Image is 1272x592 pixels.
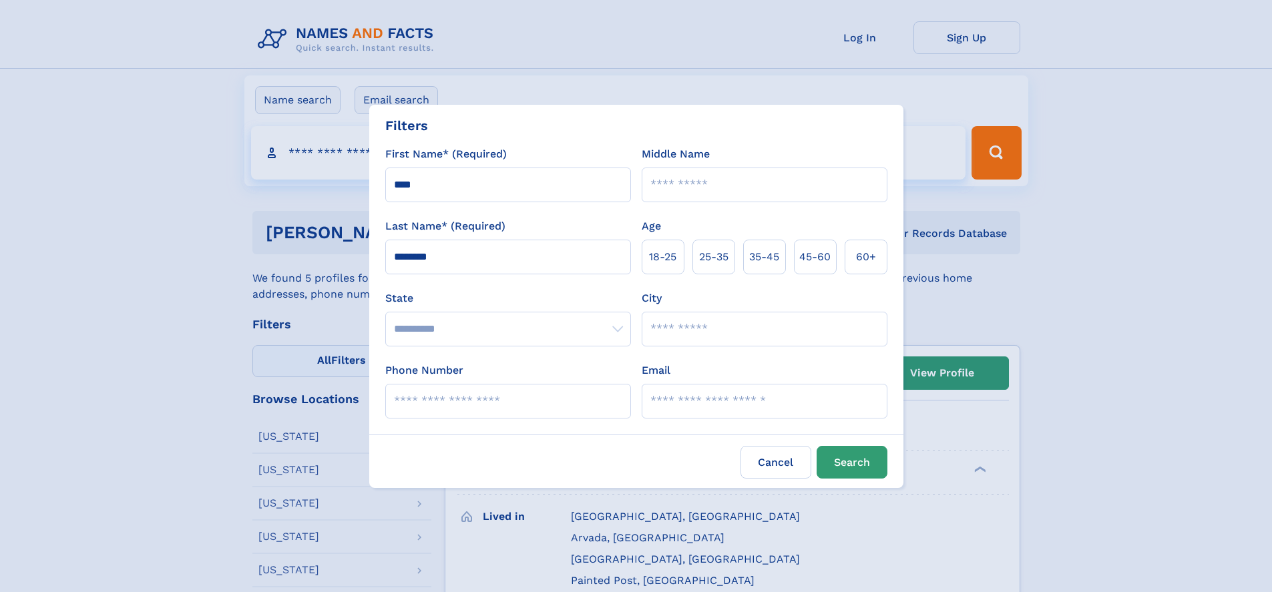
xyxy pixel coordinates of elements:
[642,362,670,378] label: Email
[749,249,779,265] span: 35‑45
[642,290,662,306] label: City
[649,249,676,265] span: 18‑25
[385,146,507,162] label: First Name* (Required)
[385,290,631,306] label: State
[385,218,505,234] label: Last Name* (Required)
[642,218,661,234] label: Age
[385,115,428,135] div: Filters
[856,249,876,265] span: 60+
[385,362,463,378] label: Phone Number
[740,446,811,479] label: Cancel
[799,249,831,265] span: 45‑60
[817,446,887,479] button: Search
[642,146,710,162] label: Middle Name
[699,249,728,265] span: 25‑35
